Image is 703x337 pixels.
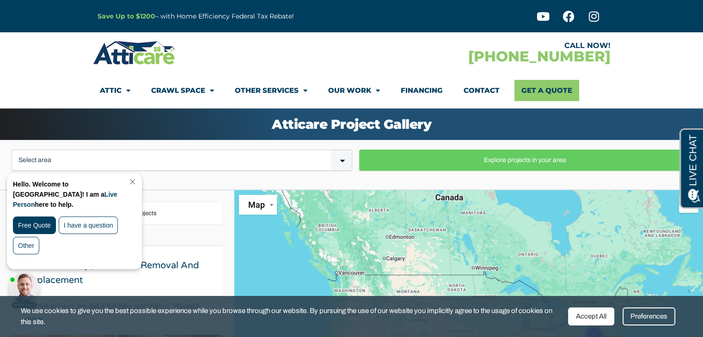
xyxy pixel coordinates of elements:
span: Resize map [679,195,698,213]
div: CALL NOW! [352,42,611,49]
span: We use cookies to give you the best possible experience while you browse through our website. By ... [21,305,561,328]
a: Financing [401,80,443,101]
div: Preferences [623,307,675,325]
span: Opens a chat window [23,7,74,19]
span: Explore projects in your area [367,157,684,163]
span: Map [248,200,265,210]
div: Accept All [568,307,614,325]
button: Change map style [239,195,277,215]
h1: Atticare Project Gallery [9,118,694,131]
a: Contact [464,80,500,101]
iframe: Chat Invitation [5,171,153,309]
nav: Menu [100,80,604,101]
a: Attic [100,80,130,101]
p: – with Home Efficiency Federal Tax Rebate! [98,11,397,22]
a: Our Work [328,80,380,101]
a: Crawl Space [151,80,214,101]
a: Other Services [235,80,307,101]
a: Save Up to $1200 [98,12,155,20]
a: Get A Quote [514,80,579,101]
